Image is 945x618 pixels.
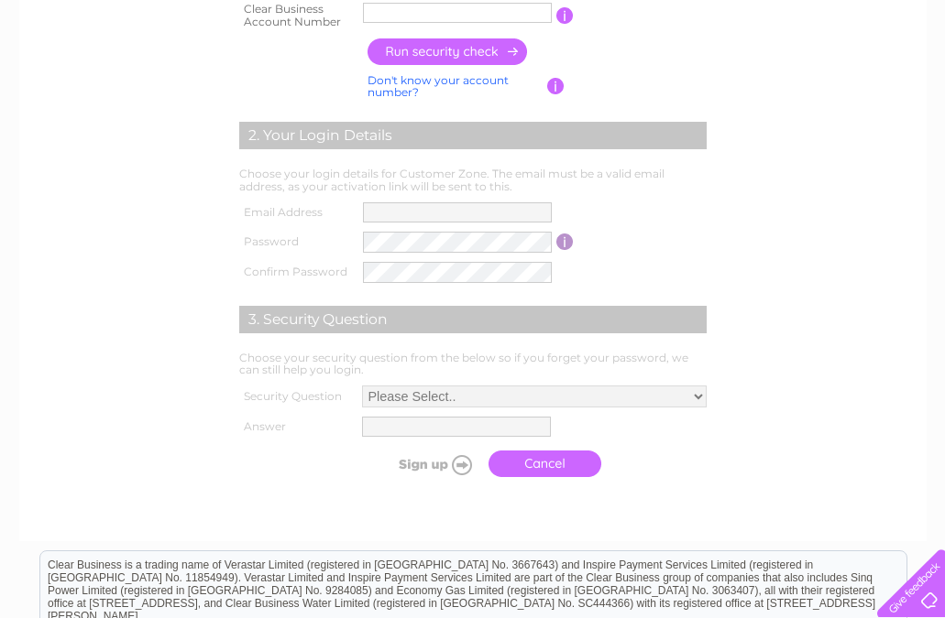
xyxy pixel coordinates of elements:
a: Don't know your account number? [368,73,509,100]
img: logo.png [33,48,126,103]
a: Water [688,78,723,92]
th: Email Address [235,198,359,227]
input: Information [547,78,565,94]
th: Answer [235,412,357,441]
th: Password [235,227,359,257]
a: Energy [734,78,775,92]
a: Contact [889,78,934,92]
input: Submit [367,451,479,477]
td: Choose your login details for Customer Zone. The email must be a valid email address, as your act... [235,163,711,198]
div: 2. Your Login Details [239,122,707,149]
th: Confirm Password [235,257,359,287]
a: 0333 014 3131 [599,9,726,32]
input: Information [556,7,574,24]
a: Telecoms [786,78,841,92]
input: Information [556,233,574,250]
a: Blog [852,78,878,92]
div: Clear Business is a trading name of Verastar Limited (registered in [GEOGRAPHIC_DATA] No. 3667643... [40,10,907,89]
td: Choose your security question from the below so if you forget your password, we can still help yo... [235,347,711,382]
div: 3. Security Question [239,306,707,333]
th: Security Question [235,381,357,412]
a: Cancel [489,450,601,477]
